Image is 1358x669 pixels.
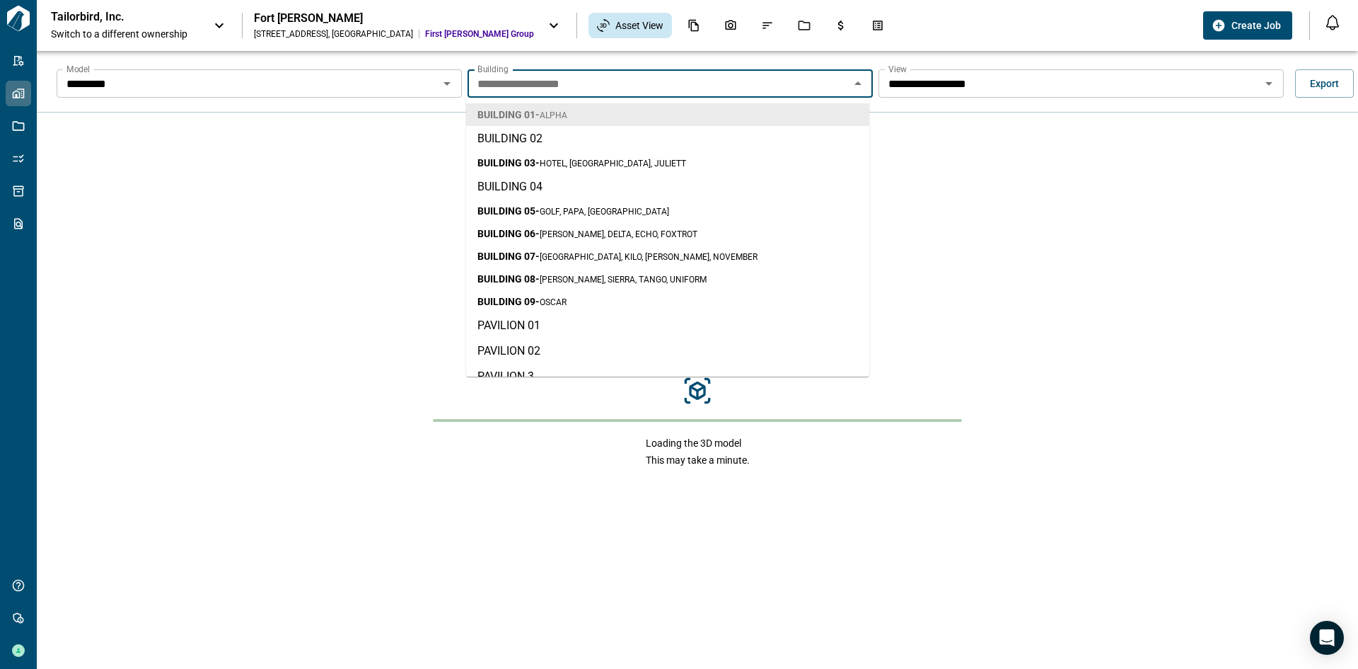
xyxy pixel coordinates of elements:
[477,108,567,122] span: BUILDING 01 -
[477,156,686,170] span: BUILDING 03 -
[1295,69,1354,98] button: Export
[1203,11,1292,40] button: Create Job
[679,13,709,38] div: Documents
[540,275,707,285] span: [PERSON_NAME], SIERRA, TANGO, UNIFORM
[716,13,745,38] div: Photos
[646,453,750,467] span: This may take a minute.
[540,159,686,168] span: HOTEL, [GEOGRAPHIC_DATA], JULIETT
[540,252,758,262] span: [GEOGRAPHIC_DATA], KILO, [PERSON_NAME], NOVEMBER
[1310,621,1344,655] div: Open Intercom Messenger
[1259,74,1279,93] button: Open
[477,227,697,241] span: BUILDING 06 -
[466,126,869,151] li: BUILDING 02
[588,13,672,38] div: Asset View
[1321,11,1344,34] button: Open notification feed
[753,13,782,38] div: Issues & Info
[540,229,697,239] span: [PERSON_NAME], DELTA, ECHO, FOXTROT
[540,297,567,307] span: OSCAR
[466,338,869,364] li: PAVILION 02
[540,207,669,217] span: GOLF, PAPA, [GEOGRAPHIC_DATA]
[477,295,567,309] span: BUILDING 09 -
[437,74,457,93] button: Open
[1231,18,1281,33] span: Create Job
[254,11,534,25] div: Fort [PERSON_NAME]
[789,13,819,38] div: Jobs
[1310,76,1339,91] span: Export
[51,10,178,24] p: Tailorbird, Inc.
[646,436,750,450] span: Loading the 3D model
[615,18,663,33] span: Asset View
[66,63,90,75] label: Model
[477,204,669,218] span: BUILDING 05 -
[863,13,893,38] div: Takeoff Center
[51,27,199,41] span: Switch to a different ownership
[466,364,869,389] li: PAVILION 3
[540,110,567,120] span: ALPHA
[477,249,758,263] span: BUILDING 07 -
[254,28,413,40] div: [STREET_ADDRESS] , [GEOGRAPHIC_DATA]
[888,63,907,75] label: View
[826,13,856,38] div: Budgets
[466,174,869,200] li: BUILDING 04
[477,63,509,75] label: Building
[477,272,707,286] span: BUILDING 08 -
[466,313,869,338] li: PAVILION 01
[848,74,868,93] button: Close
[425,28,534,40] span: First [PERSON_NAME] Group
